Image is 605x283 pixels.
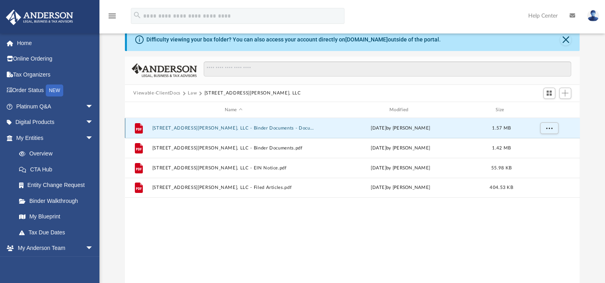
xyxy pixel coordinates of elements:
[146,35,441,44] div: Difficulty viewing your box folder? You can also access your account directly on outside of the p...
[371,146,386,150] span: [DATE]
[6,130,105,146] a: My Entitiesarrow_drop_down
[543,88,555,99] button: Switch to Grid View
[319,165,482,172] div: [DATE] by [PERSON_NAME]
[6,114,105,130] a: Digital Productsarrow_drop_down
[319,185,482,192] div: [DATE] by [PERSON_NAME]
[204,90,301,97] button: [STREET_ADDRESS][PERSON_NAME], LLC
[204,61,571,77] input: Search files and folders
[6,51,105,67] a: Online Ordering
[128,106,148,114] div: id
[46,85,63,96] div: NEW
[11,146,105,162] a: Overview
[4,10,76,25] img: Anderson Advisors Platinum Portal
[492,146,511,150] span: 1.42 MB
[152,106,315,114] div: Name
[492,126,511,130] span: 1.57 MB
[107,15,117,21] a: menu
[152,185,315,191] button: [STREET_ADDRESS][PERSON_NAME], LLC - Filed Articles.pdf
[152,126,315,131] button: [STREET_ADDRESS][PERSON_NAME], LLC - Binder Documents - DocuSigned.pdf
[559,88,571,99] button: Add
[560,34,571,45] button: Close
[125,118,580,283] div: grid
[6,83,105,99] a: Order StatusNEW
[521,106,576,114] div: id
[485,106,517,114] div: Size
[11,209,101,225] a: My Blueprint
[491,166,511,170] span: 55.98 KB
[6,240,101,256] a: My Anderson Teamarrow_drop_down
[540,122,558,134] button: More options
[11,177,105,193] a: Entity Change Request
[133,11,142,20] i: search
[6,35,105,51] a: Home
[188,90,197,97] button: Law
[319,106,482,114] div: Modified
[6,98,105,114] a: Platinum Q&Aarrow_drop_down
[587,10,599,22] img: User Pic
[152,145,315,151] button: [STREET_ADDRESS][PERSON_NAME], LLC - Binder Documents.pdf
[6,67,105,83] a: Tax Organizers
[490,186,513,190] span: 404.53 KB
[86,240,101,257] span: arrow_drop_down
[11,256,97,272] a: My Anderson Team
[319,125,482,132] div: by [PERSON_NAME]
[86,130,101,146] span: arrow_drop_down
[11,224,105,240] a: Tax Due Dates
[11,193,105,209] a: Binder Walkthrough
[11,161,105,177] a: CTA Hub
[133,90,180,97] button: Viewable-ClientDocs
[319,145,482,152] div: by [PERSON_NAME]
[371,126,386,130] span: [DATE]
[86,98,101,115] span: arrow_drop_down
[107,11,117,21] i: menu
[345,36,388,43] a: [DOMAIN_NAME]
[152,165,315,171] button: [STREET_ADDRESS][PERSON_NAME], LLC - EIN Notice.pdf
[86,114,101,131] span: arrow_drop_down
